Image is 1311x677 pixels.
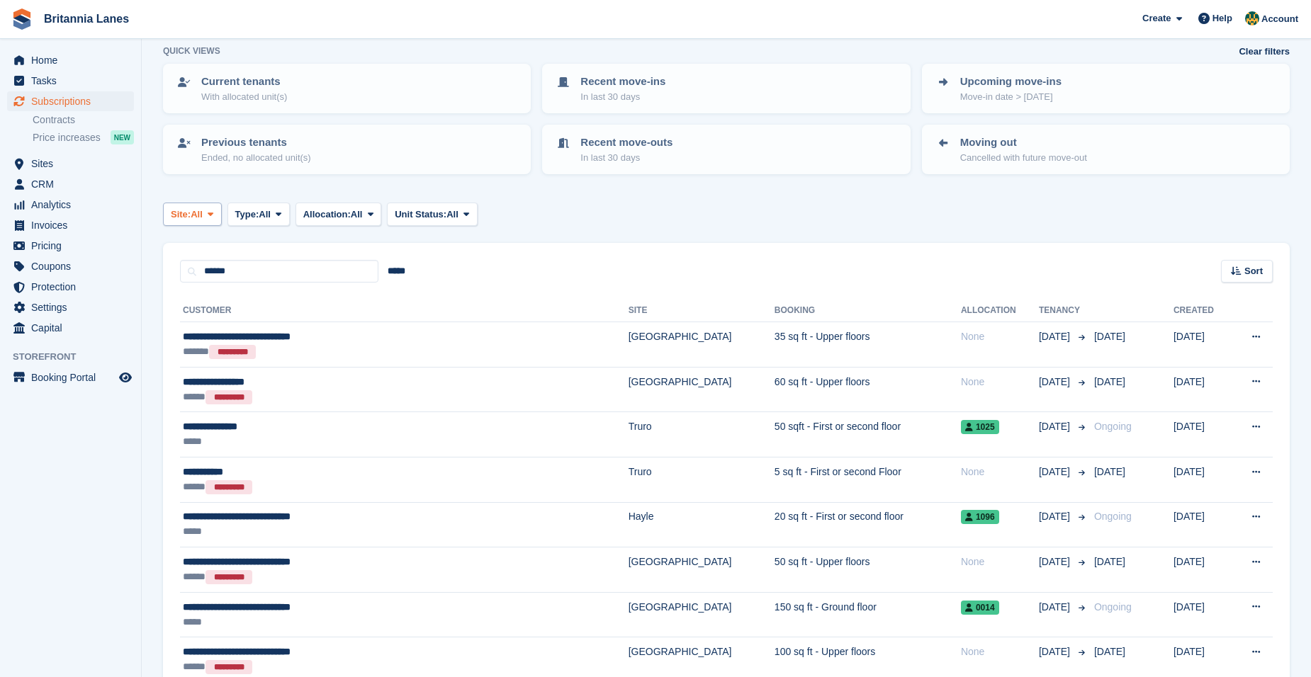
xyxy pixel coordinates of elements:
span: Account [1261,12,1298,26]
span: Ongoing [1094,601,1132,613]
td: [DATE] [1174,367,1231,412]
a: menu [7,195,134,215]
a: menu [7,174,134,194]
span: Sites [31,154,116,173]
a: Upcoming move-ins Move-in date > [DATE] [923,65,1288,112]
button: Allocation: All [296,203,382,226]
h6: Quick views [163,45,220,57]
span: Allocation: [303,207,351,222]
span: All [259,207,271,222]
p: Ended, no allocated unit(s) [201,151,311,165]
img: Sarah Lane [1245,11,1259,25]
a: Clear filters [1239,45,1290,59]
span: [DATE] [1039,329,1073,344]
span: Ongoing [1094,511,1132,522]
a: Previous tenants Ended, no allocated unit(s) [164,126,529,173]
td: [DATE] [1174,412,1231,457]
span: All [351,207,363,222]
span: Sort [1244,264,1263,278]
a: Recent move-outs In last 30 days [544,126,908,173]
td: [GEOGRAPHIC_DATA] [629,592,775,637]
span: CRM [31,174,116,194]
span: Invoices [31,215,116,235]
p: Current tenants [201,74,287,90]
a: menu [7,215,134,235]
p: Moving out [960,135,1087,151]
td: 150 sq ft - Ground floor [775,592,961,637]
p: Recent move-ins [580,74,665,90]
p: Cancelled with future move-out [960,151,1087,165]
a: Current tenants With allocated unit(s) [164,65,529,112]
td: Truro [629,457,775,502]
span: Analytics [31,195,116,215]
span: [DATE] [1039,419,1073,434]
td: [GEOGRAPHIC_DATA] [629,322,775,368]
p: Previous tenants [201,135,311,151]
p: In last 30 days [580,151,673,165]
div: None [961,375,1039,389]
a: menu [7,50,134,70]
a: Preview store [117,369,134,386]
span: All [191,207,203,222]
a: menu [7,71,134,91]
td: [GEOGRAPHIC_DATA] [629,547,775,593]
span: Price increases [33,131,101,144]
td: [DATE] [1174,502,1231,547]
td: [DATE] [1174,547,1231,593]
span: [DATE] [1039,509,1073,524]
span: [DATE] [1039,375,1073,389]
a: menu [7,318,134,338]
p: Upcoming move-ins [960,74,1062,90]
p: Recent move-outs [580,135,673,151]
span: Protection [31,277,116,297]
td: 50 sqft - First or second floor [775,412,961,457]
span: Help [1212,11,1232,25]
th: Site [629,300,775,322]
div: NEW [111,130,134,144]
p: Move-in date > [DATE] [960,90,1062,104]
span: Settings [31,297,116,317]
th: Booking [775,300,961,322]
p: With allocated unit(s) [201,90,287,104]
a: Contracts [33,113,134,127]
th: Created [1174,300,1231,322]
td: Hayle [629,502,775,547]
span: Pricing [31,236,116,256]
button: Type: All [227,203,290,226]
th: Customer [180,300,629,322]
a: Moving out Cancelled with future move-out [923,126,1288,173]
span: [DATE] [1094,331,1125,342]
span: Tasks [31,71,116,91]
button: Site: All [163,203,222,226]
span: Home [31,50,116,70]
span: Unit Status: [395,207,446,222]
div: None [961,465,1039,479]
p: In last 30 days [580,90,665,104]
img: stora-icon-8386f47178a22dfd0bd8f6a31ec36ba5ce8667c1dd55bd0f319d3a0aa187defe.svg [11,8,33,30]
a: menu [7,91,134,111]
td: 20 sq ft - First or second floor [775,502,961,547]
td: [GEOGRAPHIC_DATA] [629,367,775,412]
td: Truro [629,412,775,457]
span: Site: [171,207,191,222]
span: 1025 [961,420,999,434]
td: 60 sq ft - Upper floors [775,367,961,412]
span: [DATE] [1094,466,1125,477]
div: None [961,644,1039,659]
td: 50 sq ft - Upper floors [775,547,961,593]
span: [DATE] [1039,600,1073,615]
span: [DATE] [1039,644,1073,659]
a: menu [7,236,134,256]
a: menu [7,297,134,317]
td: [DATE] [1174,592,1231,637]
a: menu [7,368,134,387]
span: Type: [235,207,259,222]
td: 35 sq ft - Upper floors [775,322,961,368]
th: Allocation [961,300,1039,322]
span: [DATE] [1039,465,1073,479]
span: Subscriptions [31,91,116,111]
span: All [446,207,458,222]
span: [DATE] [1094,646,1125,657]
span: [DATE] [1039,554,1073,569]
span: Coupons [31,256,116,276]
